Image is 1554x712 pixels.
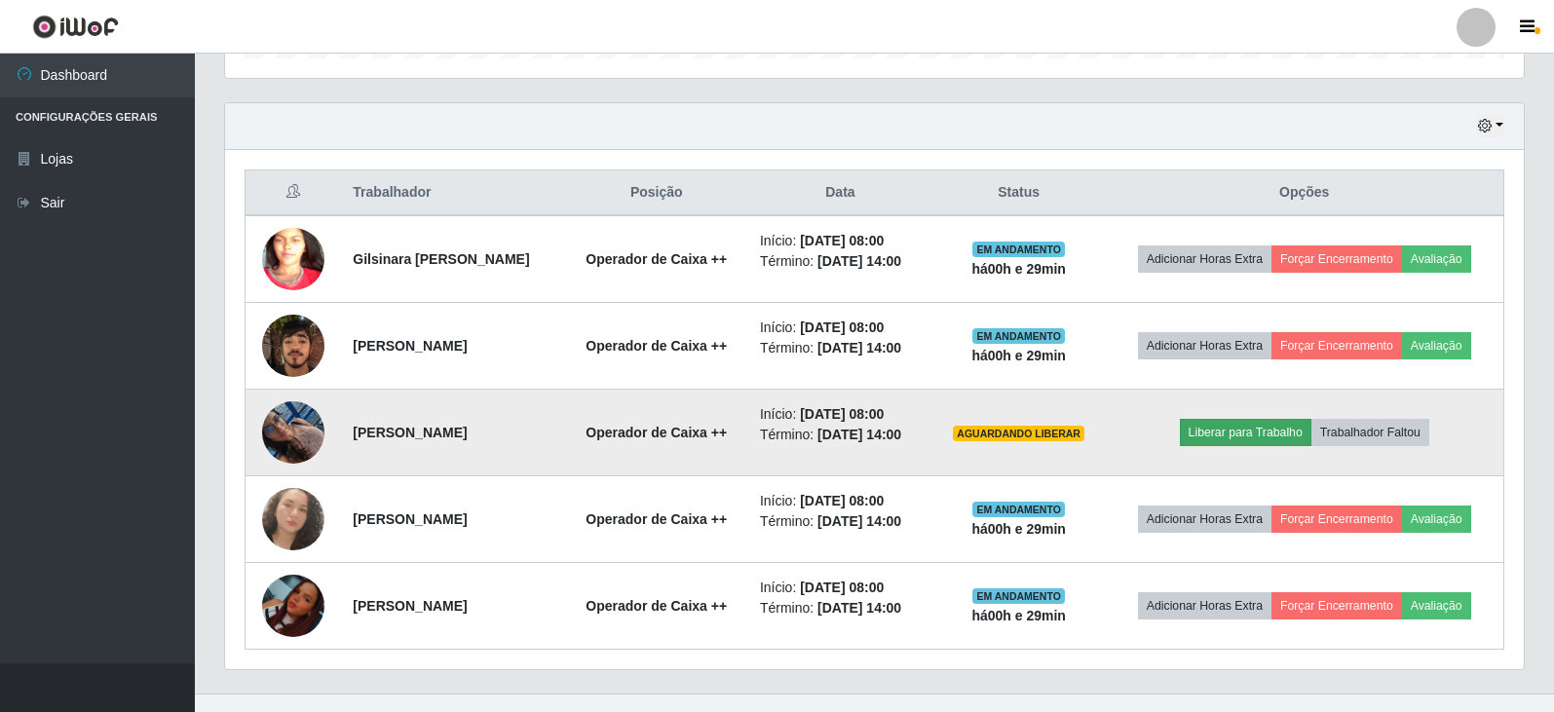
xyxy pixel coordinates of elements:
li: Início: [760,404,921,425]
img: 1755629158210.jpeg [262,575,324,637]
span: EM ANDAMENTO [972,502,1065,517]
button: Forçar Encerramento [1271,332,1402,359]
strong: Operador de Caixa ++ [586,338,727,354]
th: Posição [565,170,748,216]
button: Trabalhador Faltou [1311,419,1429,446]
time: [DATE] 08:00 [800,233,884,248]
time: [DATE] 08:00 [800,493,884,508]
img: CoreUI Logo [32,15,119,39]
img: 1754776232793.jpeg [262,488,324,550]
button: Forçar Encerramento [1271,245,1402,273]
button: Adicionar Horas Extra [1138,592,1271,619]
button: Avaliação [1402,592,1471,619]
button: Avaliação [1402,245,1471,273]
li: Término: [760,338,921,358]
button: Adicionar Horas Extra [1138,506,1271,533]
time: [DATE] 14:00 [817,427,901,442]
li: Término: [760,251,921,272]
strong: há 00 h e 29 min [971,348,1066,363]
strong: há 00 h e 29 min [971,608,1066,623]
time: [DATE] 14:00 [817,600,901,616]
li: Término: [760,511,921,532]
button: Adicionar Horas Extra [1138,245,1271,273]
span: AGUARDANDO LIBERAR [953,426,1084,441]
button: Avaliação [1402,506,1471,533]
strong: [PERSON_NAME] [353,511,467,527]
li: Início: [760,231,921,251]
li: Término: [760,598,921,618]
button: Adicionar Horas Extra [1138,332,1271,359]
time: [DATE] 08:00 [800,580,884,595]
button: Forçar Encerramento [1271,506,1402,533]
th: Trabalhador [341,170,564,216]
li: Início: [760,491,921,511]
button: Forçar Encerramento [1271,592,1402,619]
strong: Gilsinara [PERSON_NAME] [353,251,529,267]
strong: há 00 h e 29 min [971,261,1066,277]
time: [DATE] 14:00 [817,253,901,269]
button: Avaliação [1402,332,1471,359]
strong: Operador de Caixa ++ [586,511,727,527]
img: 1750954227497.jpeg [262,304,324,387]
img: 1751209659449.jpeg [262,391,324,473]
span: EM ANDAMENTO [972,328,1065,344]
button: Liberar para Trabalho [1180,419,1311,446]
strong: [PERSON_NAME] [353,338,467,354]
strong: há 00 h e 29 min [971,521,1066,537]
th: Data [748,170,932,216]
span: EM ANDAMENTO [972,242,1065,257]
li: Início: [760,318,921,338]
img: 1630764060757.jpeg [262,192,324,327]
th: Status [932,170,1106,216]
strong: Operador de Caixa ++ [586,598,727,614]
strong: [PERSON_NAME] [353,598,467,614]
strong: Operador de Caixa ++ [586,425,727,440]
time: [DATE] 14:00 [817,513,901,529]
time: [DATE] 14:00 [817,340,901,356]
strong: Operador de Caixa ++ [586,251,727,267]
time: [DATE] 08:00 [800,319,884,335]
th: Opções [1105,170,1503,216]
span: EM ANDAMENTO [972,588,1065,604]
li: Início: [760,578,921,598]
time: [DATE] 08:00 [800,406,884,422]
li: Término: [760,425,921,445]
strong: [PERSON_NAME] [353,425,467,440]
